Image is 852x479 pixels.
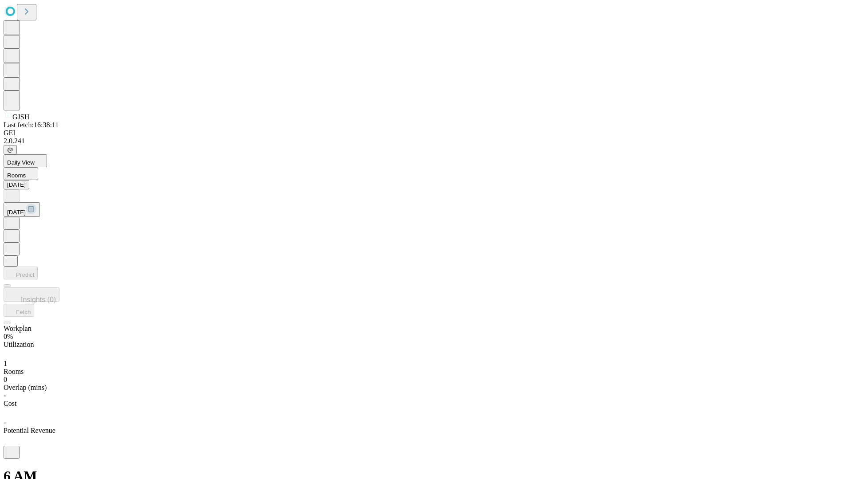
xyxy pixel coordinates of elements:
button: Fetch [4,304,34,317]
span: [DATE] [7,209,26,216]
span: @ [7,146,13,153]
button: Insights (0) [4,287,59,302]
span: Utilization [4,341,34,348]
span: - [4,392,6,399]
span: Insights (0) [21,296,56,303]
span: 1 [4,360,7,367]
div: GEI [4,129,848,137]
button: Daily View [4,154,47,167]
span: Overlap (mins) [4,384,47,391]
span: 0% [4,333,13,340]
button: Rooms [4,167,38,180]
button: [DATE] [4,180,29,189]
span: Last fetch: 16:38:11 [4,121,59,129]
span: Rooms [4,368,24,375]
span: Potential Revenue [4,427,55,434]
span: Daily View [7,159,35,166]
button: Predict [4,267,38,279]
span: Workplan [4,325,32,332]
span: - [4,419,6,426]
button: [DATE] [4,202,40,217]
span: Rooms [7,172,26,179]
div: 2.0.241 [4,137,848,145]
span: Cost [4,400,16,407]
span: GJSH [12,113,29,121]
span: 0 [4,376,7,383]
button: @ [4,145,17,154]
